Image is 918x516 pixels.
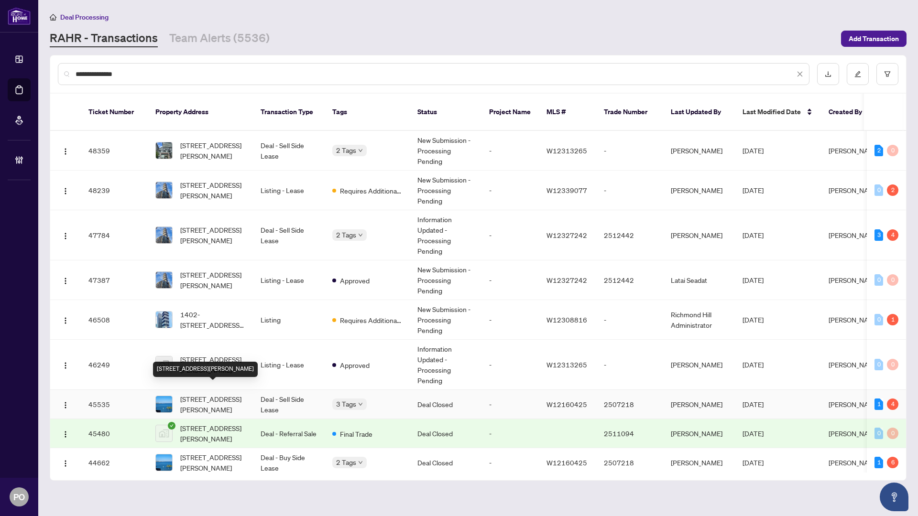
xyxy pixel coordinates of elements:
span: [STREET_ADDRESS][PERSON_NAME] [180,180,245,201]
button: Add Transaction [841,31,907,47]
td: Deal - Buy Side Lease [253,448,325,477]
button: download [817,63,839,85]
span: [PERSON_NAME] [829,458,880,467]
td: Listing [253,300,325,340]
td: [PERSON_NAME] [663,210,735,260]
div: [STREET_ADDRESS][PERSON_NAME] [153,362,258,377]
td: New Submission - Processing Pending [410,260,481,300]
button: Logo [58,143,73,158]
button: Open asap [880,483,908,511]
span: [PERSON_NAME] [829,231,880,239]
th: Ticket Number [81,94,148,131]
span: Requires Additional Docs [340,315,402,325]
span: Add Transaction [849,31,899,46]
td: 46249 [81,340,148,390]
td: 2511094 [596,419,663,448]
span: down [358,148,363,153]
span: down [358,460,363,465]
div: 1 [874,457,883,468]
span: [DATE] [743,315,764,324]
span: W12327242 [546,231,587,239]
td: - [481,131,539,171]
img: Logo [62,362,69,369]
span: [DATE] [743,146,764,155]
span: [DATE] [743,400,764,408]
span: [DATE] [743,276,764,284]
button: Logo [58,312,73,327]
span: edit [854,71,861,77]
div: 1 [887,314,898,325]
td: 48359 [81,131,148,171]
span: [PERSON_NAME] [829,315,880,324]
img: thumbnail-img [156,182,172,198]
td: 2512442 [596,210,663,260]
button: Logo [58,357,73,372]
span: Deal Processing [60,13,109,21]
a: Team Alerts (5536) [169,30,270,47]
div: 0 [874,184,883,196]
div: 1 [874,398,883,410]
td: [PERSON_NAME] [663,390,735,419]
td: Deal - Sell Side Lease [253,210,325,260]
button: Logo [58,272,73,288]
img: Logo [62,430,69,438]
span: [PERSON_NAME] [829,146,880,155]
button: Logo [58,183,73,198]
button: filter [876,63,898,85]
span: down [358,402,363,407]
div: 0 [887,145,898,156]
div: 0 [874,428,883,439]
div: 6 [887,457,898,468]
span: down [358,233,363,237]
td: New Submission - Processing Pending [410,171,481,210]
td: [PERSON_NAME] [663,171,735,210]
span: [STREET_ADDRESS][PERSON_NAME] [180,225,245,246]
span: [STREET_ADDRESS][PERSON_NAME] [180,269,245,290]
td: Deal Closed [410,390,481,419]
span: [PERSON_NAME] [829,360,880,369]
td: 44662 [81,448,148,477]
th: Property Address [148,94,253,131]
div: 4 [887,398,898,410]
td: New Submission - Processing Pending [410,131,481,171]
td: 47784 [81,210,148,260]
td: - [481,171,539,210]
img: thumbnail-img [156,227,172,243]
td: Latai Seadat [663,260,735,300]
td: Deal - Sell Side Lease [253,131,325,171]
span: Requires Additional Docs [340,185,402,196]
span: home [50,14,56,21]
td: [PERSON_NAME] [663,131,735,171]
span: W12313265 [546,360,587,369]
span: [DATE] [743,458,764,467]
th: Last Updated By [663,94,735,131]
span: download [825,71,831,77]
td: 2512442 [596,260,663,300]
img: thumbnail-img [156,142,172,159]
td: Listing - Lease [253,171,325,210]
div: 0 [887,428,898,439]
img: thumbnail-img [156,425,172,441]
span: [PERSON_NAME] [829,276,880,284]
td: 45535 [81,390,148,419]
span: W12313265 [546,146,587,155]
img: Logo [62,148,69,155]
div: 3 [874,229,883,241]
td: 46508 [81,300,148,340]
span: 2 Tags [336,457,356,468]
td: [PERSON_NAME] [663,419,735,448]
span: [STREET_ADDRESS][PERSON_NAME] [180,354,245,375]
div: 0 [874,274,883,286]
th: MLS # [539,94,596,131]
td: 47387 [81,260,148,300]
img: thumbnail-img [156,396,172,412]
th: Created By [821,94,878,131]
td: 48239 [81,171,148,210]
span: W12308816 [546,315,587,324]
span: [DATE] [743,360,764,369]
td: Listing - Lease [253,340,325,390]
td: Deal - Sell Side Lease [253,390,325,419]
td: New Submission - Processing Pending [410,300,481,340]
div: 4 [887,229,898,241]
img: thumbnail-img [156,454,172,471]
